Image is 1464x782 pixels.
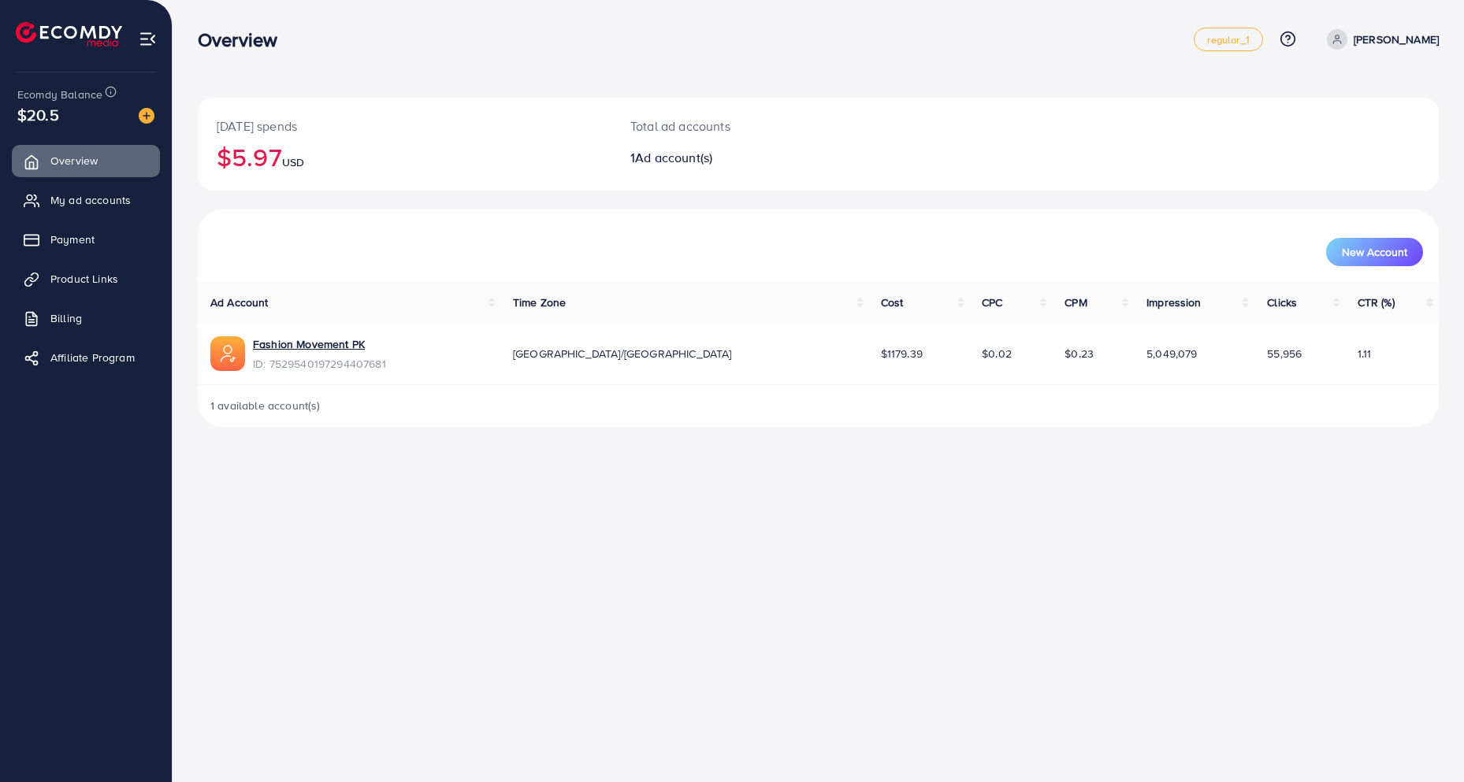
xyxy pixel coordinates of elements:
a: Product Links [12,263,160,295]
a: Billing [12,302,160,334]
span: Time Zone [513,295,566,310]
p: [PERSON_NAME] [1354,30,1439,49]
span: CPM [1065,295,1087,310]
span: Ad account(s) [635,149,712,166]
span: Cost [881,295,904,310]
span: Product Links [50,271,118,287]
span: $0.23 [1065,346,1094,361]
span: Billing [50,310,82,326]
span: My ad accounts [50,192,131,208]
span: regular_1 [1207,35,1249,45]
a: My ad accounts [12,184,160,216]
span: $0.02 [982,346,1012,361]
span: 5,049,079 [1146,346,1197,361]
span: Overview [50,153,98,169]
span: CTR (%) [1358,295,1395,310]
a: Overview [12,145,160,176]
a: regular_1 [1194,28,1262,51]
span: CPC [982,295,1002,310]
img: image [139,108,154,124]
a: Payment [12,224,160,255]
img: logo [16,22,122,46]
h3: Overview [198,28,290,51]
span: New Account [1342,246,1407,258]
p: [DATE] spends [217,117,593,135]
a: Fashion Movement PK [253,336,386,352]
span: USD [282,154,304,170]
span: Ad Account [210,295,269,310]
img: ic-ads-acc.e4c84228.svg [210,336,245,371]
span: $20.5 [17,103,59,126]
span: ID: 7529540197294407681 [253,356,386,372]
span: $1179.39 [881,346,923,361]
span: Impression [1146,295,1202,310]
span: Ecomdy Balance [17,87,102,102]
span: 55,956 [1267,346,1302,361]
span: Affiliate Program [50,350,135,365]
span: Clicks [1267,295,1297,310]
p: Total ad accounts [630,117,903,135]
a: Affiliate Program [12,342,160,373]
span: 1.11 [1358,346,1372,361]
span: Payment [50,232,95,247]
button: New Account [1326,238,1423,266]
span: [GEOGRAPHIC_DATA]/[GEOGRAPHIC_DATA] [513,346,732,361]
span: 1 available account(s) [210,398,321,413]
a: [PERSON_NAME] [1321,29,1439,50]
h2: 1 [630,150,903,165]
h2: $5.97 [217,142,593,172]
img: menu [139,30,157,48]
